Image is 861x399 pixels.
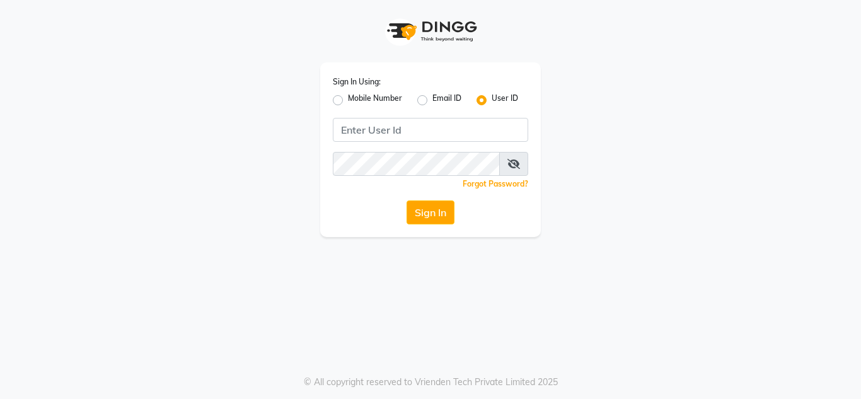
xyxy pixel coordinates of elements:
input: Username [333,118,528,142]
label: User ID [492,93,518,108]
label: Sign In Using: [333,76,381,88]
label: Email ID [432,93,461,108]
label: Mobile Number [348,93,402,108]
a: Forgot Password? [463,179,528,188]
img: logo1.svg [380,13,481,50]
button: Sign In [407,200,454,224]
input: Username [333,152,500,176]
